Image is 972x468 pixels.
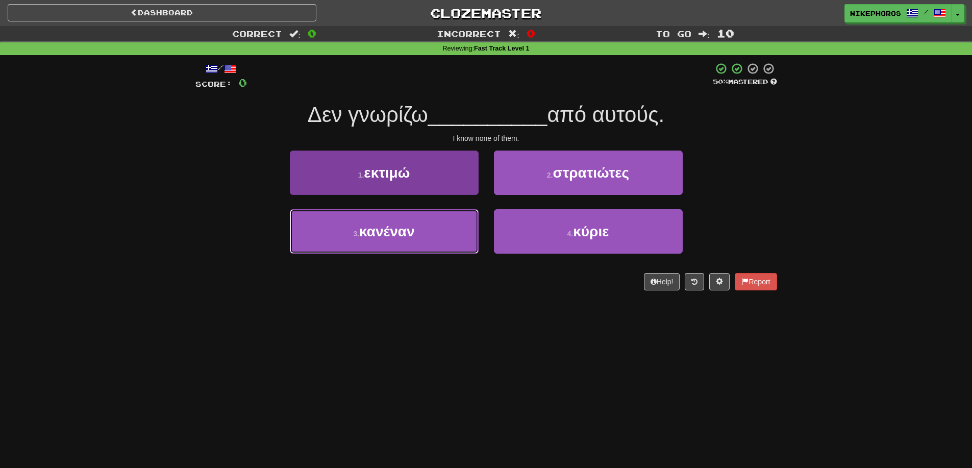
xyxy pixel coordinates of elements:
[8,4,316,21] a: Dashboard
[359,224,414,239] span: κανέναν
[195,133,777,143] div: I know none of them.
[195,80,232,88] span: Score:
[290,209,479,254] button: 3.κανέναν
[358,171,364,179] small: 1 .
[553,165,630,181] span: στρατιώτες
[308,27,316,39] span: 0
[308,103,428,127] span: Δεν γνωρίζω
[289,30,301,38] span: :
[527,27,535,39] span: 0
[332,4,640,22] a: Clozemaster
[428,103,547,127] span: __________
[437,29,501,39] span: Incorrect
[494,209,683,254] button: 4.κύριε
[735,273,777,290] button: Report
[494,151,683,195] button: 2.στρατιώτες
[238,76,247,89] span: 0
[844,4,952,22] a: Nikephoros /
[508,30,519,38] span: :
[547,171,553,179] small: 2 .
[364,165,410,181] span: εκτιμώ
[644,273,680,290] button: Help!
[547,103,664,127] span: από αυτούς.
[924,8,929,15] span: /
[685,273,704,290] button: Round history (alt+y)
[713,78,728,86] span: 50 %
[567,230,574,238] small: 4 .
[474,45,530,52] strong: Fast Track Level 1
[850,9,901,18] span: Nikephoros
[699,30,710,38] span: :
[573,224,609,239] span: κύριε
[717,27,734,39] span: 10
[195,62,247,75] div: /
[290,151,479,195] button: 1.εκτιμώ
[713,78,777,87] div: Mastered
[232,29,282,39] span: Correct
[656,29,691,39] span: To go
[353,230,359,238] small: 3 .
